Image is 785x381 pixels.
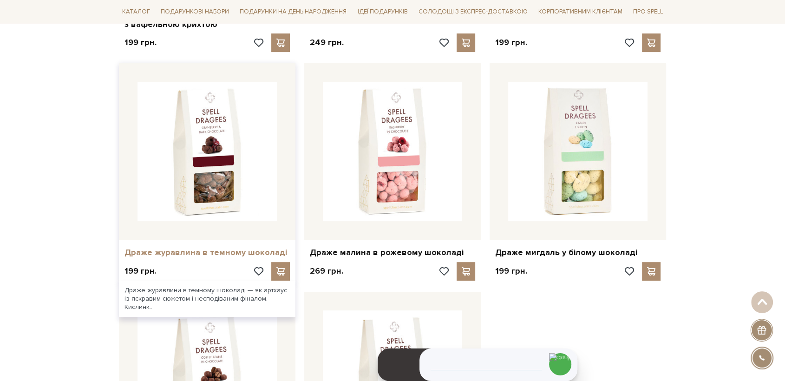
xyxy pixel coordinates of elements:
a: Корпоративним клієнтам [535,5,626,19]
a: Драже мигдаль у білому шоколаді [495,247,661,258]
p: 199 грн. [124,37,157,48]
p: 269 грн. [310,266,343,276]
p: 249 грн. [310,37,344,48]
a: Драже журавлина в темному шоколаді [124,247,290,258]
a: Ідеї подарунків [353,5,411,19]
a: Подарункові набори [157,5,233,19]
a: Драже малина в рожевому шоколаді [310,247,475,258]
a: Подарунки на День народження [236,5,350,19]
a: Про Spell [629,5,667,19]
p: 199 грн. [124,266,157,276]
p: 199 грн. [495,37,527,48]
a: Солодощі з експрес-доставкою [415,4,531,20]
p: 199 грн. [495,266,527,276]
a: Каталог [118,5,154,19]
div: Драже журавлини в темному шоколаді — як артхаус із яскравим сюжетом і несподіваним фіналом. Кисли... [119,281,295,317]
